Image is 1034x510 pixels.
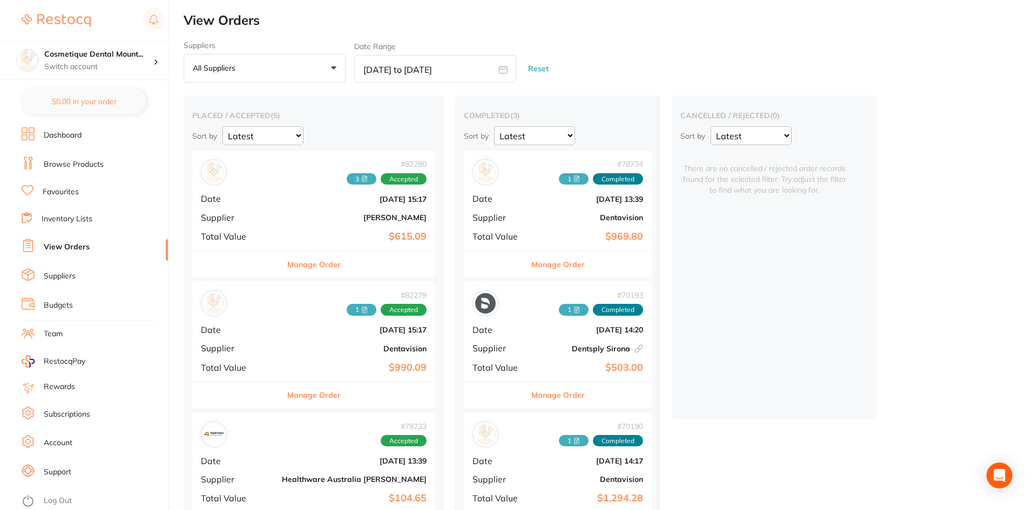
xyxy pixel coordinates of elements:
[535,195,643,203] b: [DATE] 13:39
[287,251,341,277] button: Manage Order
[381,304,427,316] span: Accepted
[282,475,427,484] b: Healthware Australia [PERSON_NAME]
[680,131,705,141] p: Sort by
[44,159,104,170] a: Browse Products
[44,130,82,141] a: Dashboard
[472,232,526,241] span: Total Value
[44,271,76,282] a: Suppliers
[347,304,376,316] span: Received
[535,493,643,504] b: $1,294.28
[192,282,435,409] div: Dentavision#822791 AcceptedDate[DATE] 15:17SupplierDentavisionTotal Value$990.09Manage Order
[464,111,652,120] h2: completed ( 3 )
[201,232,273,241] span: Total Value
[287,382,341,408] button: Manage Order
[44,382,75,392] a: Rewards
[680,111,868,120] h2: cancelled / rejected ( 0 )
[201,493,273,503] span: Total Value
[535,362,643,373] b: $503.00
[531,251,585,277] button: Manage Order
[192,131,217,141] p: Sort by
[986,463,1012,488] div: Open Intercom Messenger
[22,14,91,27] img: Restocq Logo
[559,435,589,447] span: Received
[347,173,376,185] span: Received
[354,42,396,51] label: Date Range
[201,325,273,335] span: Date
[680,151,849,195] span: There are no cancelled / rejected order records found for the selected filter. Try adjust the fil...
[347,291,427,300] span: # 82279
[381,435,427,447] span: Accepted
[559,422,643,431] span: # 70190
[22,8,91,33] a: Restocq Logo
[559,291,643,300] span: # 70193
[201,474,273,484] span: Supplier
[44,300,73,311] a: Budgets
[43,187,79,198] a: Favourites
[192,111,435,120] h2: placed / accepted ( 5 )
[201,213,273,222] span: Supplier
[535,325,643,334] b: [DATE] 14:20
[184,41,346,50] label: Suppliers
[44,242,90,253] a: View Orders
[472,474,526,484] span: Supplier
[282,362,427,373] b: $990.09
[472,343,526,353] span: Supplier
[44,49,153,60] h4: Cosmetique Dental Mount Street
[593,435,643,447] span: Completed
[22,355,35,368] img: RestocqPay
[201,363,273,372] span: Total Value
[535,231,643,242] b: $969.80
[184,54,346,83] button: All suppliers
[282,344,427,353] b: Dentavision
[201,456,273,466] span: Date
[44,356,85,367] span: RestocqPay
[472,325,526,335] span: Date
[44,62,153,72] p: Switch account
[192,151,435,277] div: Henry Schein Halas#822803 AcceptedDate[DATE] 15:17Supplier[PERSON_NAME]Total Value$615.09Manage O...
[535,475,643,484] b: Dentavision
[282,195,427,203] b: [DATE] 15:17
[559,160,643,168] span: # 78734
[381,173,427,185] span: Accepted
[282,325,427,334] b: [DATE] 15:17
[22,493,165,510] button: Log Out
[559,304,589,316] span: Received
[535,344,643,353] b: Dentsply Sirona
[535,457,643,465] b: [DATE] 14:17
[201,194,273,203] span: Date
[472,456,526,466] span: Date
[22,355,85,368] a: RestocqPay
[44,438,72,448] a: Account
[347,160,427,168] span: # 82280
[472,493,526,503] span: Total Value
[472,213,526,222] span: Supplier
[472,194,526,203] span: Date
[44,467,71,478] a: Support
[282,231,427,242] b: $615.09
[22,89,146,114] button: $0.00 in your order
[184,13,1034,28] h2: View Orders
[464,131,489,141] p: Sort by
[381,422,427,431] span: # 78733
[204,162,224,182] img: Henry Schein Halas
[44,495,72,506] a: Log Out
[42,214,92,225] a: Inventory Lists
[282,213,427,222] b: [PERSON_NAME]
[531,382,585,408] button: Manage Order
[204,293,224,314] img: Dentavision
[475,162,496,182] img: Dentavision
[282,457,427,465] b: [DATE] 13:39
[44,409,90,420] a: Subscriptions
[559,173,589,185] span: Received
[525,55,552,83] button: Reset
[472,363,526,372] span: Total Value
[193,63,240,73] p: All suppliers
[201,343,273,353] span: Supplier
[593,173,643,185] span: Completed
[475,293,496,314] img: Dentsply Sirona
[204,424,224,445] img: Healthware Australia Ridley
[593,304,643,316] span: Completed
[44,329,63,339] a: Team
[354,55,516,83] input: Select date range
[17,50,38,71] img: Cosmetique Dental Mount Street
